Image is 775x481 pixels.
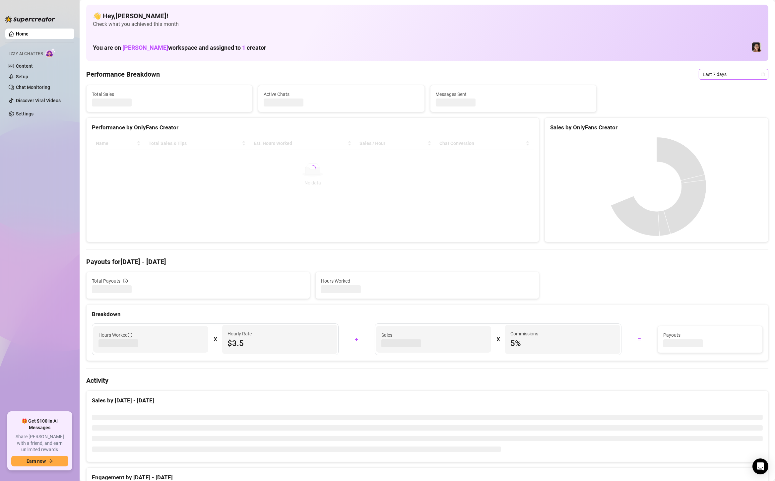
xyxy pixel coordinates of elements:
span: Messages Sent [436,91,591,98]
span: 1 [242,44,245,51]
span: [PERSON_NAME] [122,44,168,51]
span: Earn now [27,458,46,464]
span: Total Payouts [92,277,120,285]
article: Commissions [510,330,538,337]
article: Hourly Rate [227,330,252,337]
a: Home [16,31,29,36]
span: Active Chats [264,91,419,98]
span: Share [PERSON_NAME] with a friend, and earn unlimited rewards [11,434,68,453]
span: Hours Worked [321,277,534,285]
a: Setup [16,74,28,79]
span: Last 7 days [703,69,764,79]
div: X [496,334,500,345]
span: Izzy AI Chatter [9,51,43,57]
span: calendar [761,72,765,76]
div: Breakdown [92,310,763,319]
span: info-circle [123,279,128,283]
span: Total Sales [92,91,247,98]
button: Earn nowarrow-right [11,456,68,466]
div: Sales by OnlyFans Creator [550,123,763,132]
div: Sales by [DATE] - [DATE] [92,396,763,405]
h4: Activity [86,376,768,385]
span: loading [308,164,317,173]
img: logo-BBDzfeDw.svg [5,16,55,23]
h1: You are on workspace and assigned to creator [93,44,266,51]
span: Check what you achieved this month [93,21,762,28]
img: AI Chatter [45,48,56,58]
h4: 👋 Hey, [PERSON_NAME] ! [93,11,762,21]
a: Discover Viral Videos [16,98,61,103]
div: + [343,334,371,345]
span: 🎁 Get $100 in AI Messages [11,418,68,431]
a: Content [16,63,33,69]
span: 5 % [510,338,615,349]
h4: Performance Breakdown [86,70,160,79]
div: Open Intercom Messenger [752,458,768,474]
span: Payouts [663,331,757,339]
div: Performance by OnlyFans Creator [92,123,534,132]
a: Chat Monitoring [16,85,50,90]
span: Hours Worked [98,331,132,339]
div: = [625,334,654,345]
span: $3.5 [227,338,332,349]
span: arrow-right [48,459,53,463]
div: X [214,334,217,345]
span: info-circle [128,333,132,337]
img: Luna [752,42,761,52]
span: Sales [381,331,486,339]
a: Settings [16,111,33,116]
h4: Payouts for [DATE] - [DATE] [86,257,768,266]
